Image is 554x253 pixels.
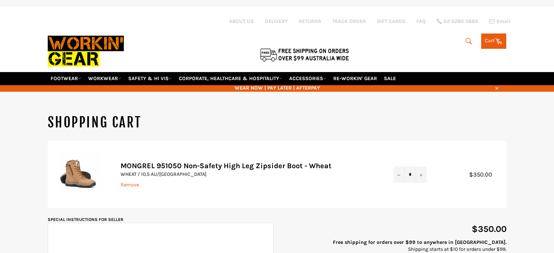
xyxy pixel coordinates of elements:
a: ABOUT US [229,18,254,25]
a: Remove [121,182,139,188]
a: 02 6280 5885 [437,19,478,24]
p: Shipping starts at $10 for orders under $99. [281,239,507,253]
p: WHEAT / 10.5 AU/[GEOGRAPHIC_DATA] [121,171,379,178]
img: Workin Gear leaders in Workwear, Safety Boots, PPE, Uniforms. Australia's No.1 in Workwear [48,31,124,72]
button: Reduce item quantity by one [394,166,405,183]
span: Email [496,19,510,24]
a: Cart [481,33,506,49]
label: Special instructions for seller [48,217,123,222]
a: TRACK ORDER [332,18,366,25]
a: MONGREL 951050 Non-Safety High Leg Zipsider Boot - Wheat [121,162,331,170]
a: GIFT CARDS [377,18,405,25]
a: Email [489,19,510,24]
a: RE-WORKIN' GEAR [330,72,380,85]
a: WORKWEAR [85,72,124,85]
span: $350.00 [472,224,507,234]
strong: Free shipping for orders over $99 to anywhere in [GEOGRAPHIC_DATA]. [333,239,507,245]
img: Flat $9.95 shipping Australia wide [259,47,350,62]
a: CORPORATE, HEALTHCARE & HOSPITALITY [176,72,285,85]
img: MONGREL 951050 Non-Safety High Leg Zipsider Boot - Wheat - WHEAT / 10.5 AU/UK [59,152,102,195]
a: SALE [381,72,399,85]
a: RETURNS [299,18,321,25]
a: ACCESSORIES [286,72,329,85]
span: $350.00 [469,171,499,178]
span: WEAR NOW | PAY LATER | AFTERPAY [48,84,507,91]
h1: Shopping Cart [48,114,507,132]
a: FOOTWEAR [48,72,84,85]
a: FAQ [416,18,426,25]
span: 02 6280 5885 [444,19,478,24]
a: DELIVERY [265,18,288,25]
a: SAFETY & HI VIS [125,72,175,85]
button: Increase item quantity by one [416,166,427,183]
